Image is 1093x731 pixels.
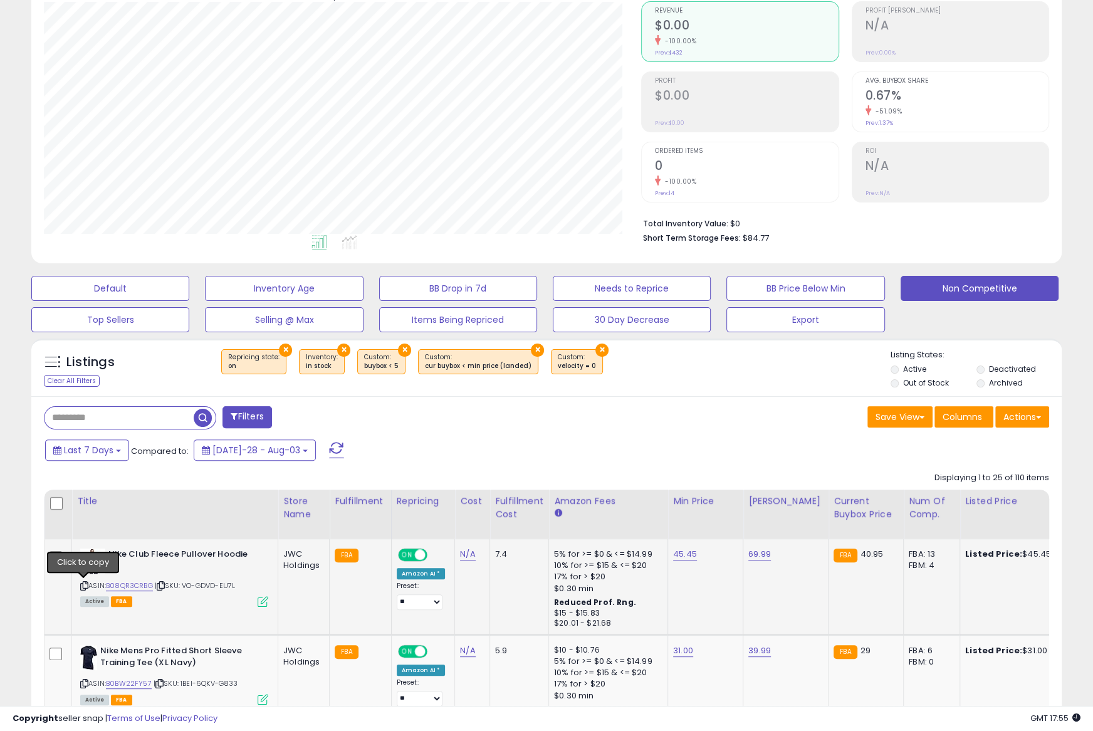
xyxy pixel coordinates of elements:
button: Top Sellers [31,307,189,332]
label: Deactivated [988,364,1035,374]
div: buybox < 5 [364,362,399,371]
h2: 0.67% [866,88,1049,105]
button: BB Drop in 7d [379,276,537,301]
b: Nike Mens Pro Fitted Short Sleeve Training Tee (XL Navy) [100,645,253,671]
span: Custom: [425,352,531,371]
button: Export [726,307,884,332]
a: Terms of Use [107,712,160,724]
div: $31.00 [965,645,1069,656]
button: Needs to Reprice [553,276,711,301]
div: Preset: [397,678,446,707]
a: 39.99 [748,644,771,657]
span: 40.95 [860,548,884,560]
div: Current Buybox Price [834,495,898,521]
div: Min Price [673,495,738,508]
div: $10 - $10.76 [554,645,658,656]
small: Prev: 1.37% [866,119,893,127]
b: Listed Price: [965,548,1022,560]
div: Title [77,495,273,508]
span: | SKU: VO-GDVD-EU7L [155,581,235,591]
label: Active [902,364,926,374]
div: 10% for >= $15 & <= $20 [554,560,658,571]
a: 69.99 [748,548,771,560]
b: Listed Price: [965,644,1022,656]
span: Custom: [364,352,399,371]
a: B0BW22FY57 [106,678,152,689]
button: × [595,344,609,357]
div: FBM: 4 [909,560,950,571]
span: All listings currently available for purchase on Amazon [80,596,109,607]
img: 415Ya6oJHLL._SL40_.jpg [80,549,105,574]
div: velocity = 0 [558,362,596,371]
small: FBA [335,645,358,659]
b: Nike Club Fleece Pullover Hoodie [108,549,261,564]
div: Amazon AI * [397,568,446,579]
div: on [228,362,280,371]
div: Num of Comp. [909,495,954,521]
div: Fulfillment Cost [495,495,543,521]
span: [DATE]-28 - Aug-03 [212,444,300,456]
label: Archived [988,377,1022,388]
div: 17% for > $20 [554,678,658,690]
div: Amazon Fees [554,495,662,508]
span: Profit [PERSON_NAME] [866,8,1049,14]
div: 5% for >= $0 & <= $14.99 [554,656,658,667]
div: [PERSON_NAME] [748,495,823,508]
a: N/A [460,644,475,657]
h2: N/A [866,159,1049,176]
button: Items Being Repriced [379,307,537,332]
span: | SKU: 1BEI-6QKV-G833 [154,678,238,688]
span: Columns [943,411,982,423]
button: 30 Day Decrease [553,307,711,332]
button: × [398,344,411,357]
span: Avg. Buybox Share [866,78,1049,85]
span: Compared to: [131,445,189,457]
span: Last 7 Days [64,444,113,456]
h2: $0.00 [655,88,838,105]
button: × [279,344,292,357]
div: FBA: 6 [909,645,950,656]
div: 10% for >= $15 & <= $20 [554,667,658,678]
small: -100.00% [661,36,696,46]
div: Repricing [397,495,450,508]
span: 2025-08-11 17:55 GMT [1030,712,1080,724]
button: Filters [222,406,271,428]
button: BB Price Below Min [726,276,884,301]
div: Cost [460,495,484,508]
img: 31pWEM+5Q-L._SL40_.jpg [80,645,97,670]
button: Columns [934,406,993,428]
div: Displaying 1 to 25 of 110 items [934,472,1049,484]
h2: $0.00 [655,18,838,35]
div: Amazon AI * [397,665,446,676]
span: OFF [425,646,445,657]
div: Clear All Filters [44,375,100,387]
small: Prev: $432 [655,49,682,56]
small: Prev: N/A [866,189,890,197]
p: Listing States: [891,349,1062,361]
small: Prev: 14 [655,189,674,197]
small: -100.00% [661,177,696,186]
b: Total Inventory Value: [643,218,728,229]
div: in stock [306,362,338,371]
button: × [531,344,544,357]
small: Amazon Fees. [554,508,562,519]
span: Repricing state : [228,352,280,371]
span: OFF [425,550,445,560]
button: Inventory Age [205,276,363,301]
div: seller snap | | [13,713,217,725]
div: $0.30 min [554,583,658,594]
span: $84.77 [743,232,769,244]
button: Last 7 Days [45,439,129,461]
h2: 0 [655,159,838,176]
div: Preset: [397,582,446,610]
div: $45.45 [965,549,1069,560]
a: 31.00 [673,644,693,657]
div: Store Name [283,495,324,521]
button: Default [31,276,189,301]
span: FBA [111,596,132,607]
small: FBA [335,549,358,562]
button: Save View [867,406,933,428]
div: Fulfillment [335,495,385,508]
b: Short Term Storage Fees: [643,233,741,243]
small: Prev: $0.00 [655,119,684,127]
